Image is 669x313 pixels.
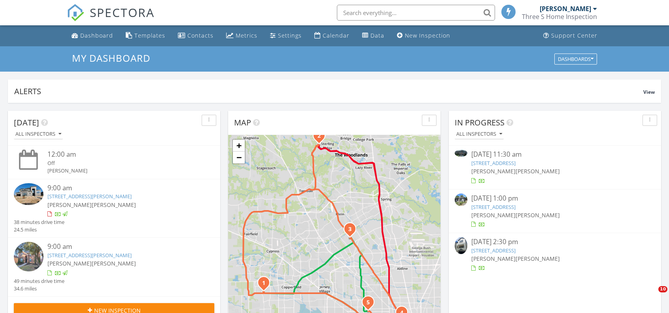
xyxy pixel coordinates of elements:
[47,193,132,200] a: [STREET_ADDRESS][PERSON_NAME]
[471,255,516,262] span: [PERSON_NAME]
[14,117,39,128] span: [DATE]
[311,28,353,43] a: Calendar
[14,285,64,292] div: 34.6 miles
[175,28,217,43] a: Contacts
[471,237,639,247] div: [DATE] 2:30 pm
[14,226,64,233] div: 24.5 miles
[264,283,268,287] div: 22010 Shale Barron Court , Cypress, TX 77433
[405,32,450,39] div: New Inspection
[233,140,245,152] a: Zoom in
[267,28,305,43] a: Settings
[516,211,560,219] span: [PERSON_NAME]
[47,260,92,267] span: [PERSON_NAME]
[90,4,155,21] span: SPECTORA
[516,255,560,262] span: [PERSON_NAME]
[455,237,655,272] a: [DATE] 2:30 pm [STREET_ADDRESS] [PERSON_NAME][PERSON_NAME]
[323,32,350,39] div: Calendar
[14,86,643,97] div: Alerts
[14,277,64,285] div: 49 minutes drive time
[15,131,61,137] div: All Inspectors
[14,242,43,271] img: 9551558%2Freports%2Fcf317507-d69f-4d34-a955-63b6d51ebacc%2Fcover_photos%2FrTXPHkeAA8WyTYSK5rPf%2F...
[72,51,150,64] span: My Dashboard
[47,252,132,259] a: [STREET_ADDRESS][PERSON_NAME]
[47,159,198,167] div: Off
[234,117,251,128] span: Map
[516,167,560,175] span: [PERSON_NAME]
[471,150,639,159] div: [DATE] 11:30 am
[456,131,502,137] div: All Inspectors
[350,229,355,233] div: 14719 Aspen Peak Dr, Houston, TX 77069
[455,193,467,206] img: 9559599%2Freports%2F1c1a469e-2338-4812-8486-899b999b7bca%2Fcover_photos%2FDfEuALDCvRcIKSRfLilW%2F...
[47,183,198,193] div: 9:00 am
[551,32,597,39] div: Support Center
[471,203,516,211] a: [STREET_ADDRESS]
[14,183,214,234] a: 9:00 am [STREET_ADDRESS][PERSON_NAME] [PERSON_NAME][PERSON_NAME] 38 minutes drive time 24.5 miles
[14,218,64,226] div: 38 minutes drive time
[317,133,321,139] i: 2
[123,28,168,43] a: Templates
[455,237,467,254] img: 9562703%2Freports%2Fe804f086-8ae3-4bb0-a59b-ff579d05c4e7%2Fcover_photos%2FOxZkzYoGqq9mjBFZKTZk%2F...
[47,167,198,175] div: [PERSON_NAME]
[187,32,214,39] div: Contacts
[359,28,387,43] a: Data
[68,28,116,43] a: Dashboard
[47,242,198,252] div: 9:00 am
[278,32,302,39] div: Settings
[47,150,198,159] div: 12:00 am
[455,129,504,140] button: All Inspectors
[455,150,655,185] a: [DATE] 11:30 am [STREET_ADDRESS] [PERSON_NAME][PERSON_NAME]
[236,32,257,39] div: Metrics
[554,53,597,64] button: Dashboards
[455,117,505,128] span: In Progress
[642,286,661,305] iframe: Intercom live chat
[348,227,352,232] i: 3
[47,201,92,209] span: [PERSON_NAME]
[558,56,593,62] div: Dashboards
[337,5,495,21] input: Search everything...
[658,286,667,292] span: 10
[262,281,265,286] i: 1
[92,260,136,267] span: [PERSON_NAME]
[471,247,516,254] a: [STREET_ADDRESS]
[223,28,261,43] a: Metrics
[370,32,384,39] div: Data
[14,183,43,205] img: 9552470%2Fcover_photos%2FFT3pM3TbqjqaHTzR5Bgu%2Fsmall.jpg
[394,28,454,43] a: New Inspection
[522,13,597,21] div: Three S Home Inspection
[471,193,639,203] div: [DATE] 1:00 pm
[367,300,370,305] i: 5
[471,159,516,167] a: [STREET_ADDRESS]
[540,5,591,13] div: [PERSON_NAME]
[455,193,655,229] a: [DATE] 1:00 pm [STREET_ADDRESS] [PERSON_NAME][PERSON_NAME]
[368,302,373,307] div: 4848 Pinemont Dr, Houston, TX 77092
[319,135,324,140] div: 15 Fillgrove Pl, The Woodlands, TX 77382
[14,242,214,292] a: 9:00 am [STREET_ADDRESS][PERSON_NAME] [PERSON_NAME][PERSON_NAME] 49 minutes drive time 34.6 miles
[80,32,113,39] div: Dashboard
[643,89,655,95] span: View
[471,167,516,175] span: [PERSON_NAME]
[67,11,155,27] a: SPECTORA
[14,129,63,140] button: All Inspectors
[92,201,136,209] span: [PERSON_NAME]
[540,28,601,43] a: Support Center
[67,4,84,21] img: The Best Home Inspection Software - Spectora
[134,32,165,39] div: Templates
[233,152,245,163] a: Zoom out
[455,150,467,157] img: 9553508%2Freports%2F04b2b472-831d-4c14-af59-6ebd93824197%2Fcover_photos%2FV7iFjknTHgVkEiJs1kbA%2F...
[471,211,516,219] span: [PERSON_NAME]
